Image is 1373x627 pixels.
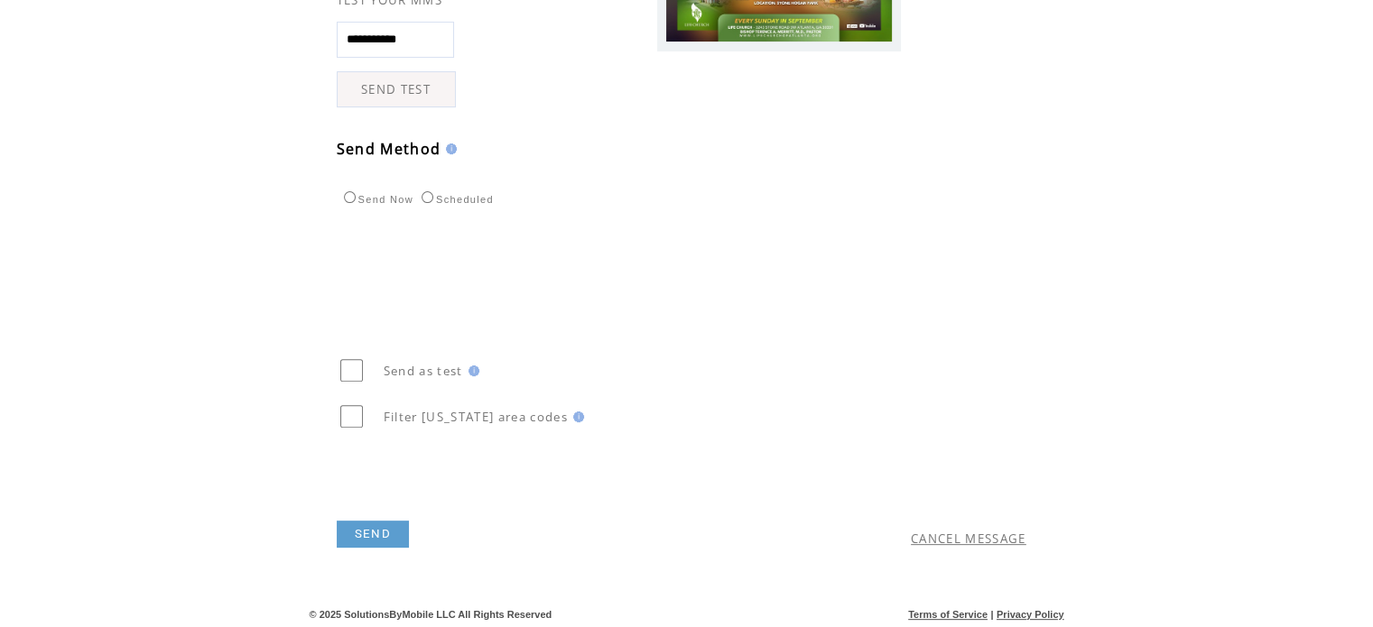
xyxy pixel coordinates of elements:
span: | [990,609,993,620]
span: © 2025 SolutionsByMobile LLC All Rights Reserved [310,609,552,620]
a: SEND TEST [337,71,456,107]
a: Terms of Service [908,609,988,620]
img: help.gif [441,143,457,154]
label: Send Now [339,194,413,205]
a: Privacy Policy [997,609,1064,620]
a: CANCEL MESSAGE [911,530,1026,547]
a: SEND [337,521,409,548]
img: help.gif [463,365,479,376]
input: Scheduled [422,191,433,203]
input: Send Now [344,191,356,203]
label: Scheduled [417,194,494,205]
span: Send as test [384,363,463,379]
img: help.gif [568,411,584,422]
span: Send Method [337,139,441,159]
span: Filter [US_STATE] area codes [384,409,568,425]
